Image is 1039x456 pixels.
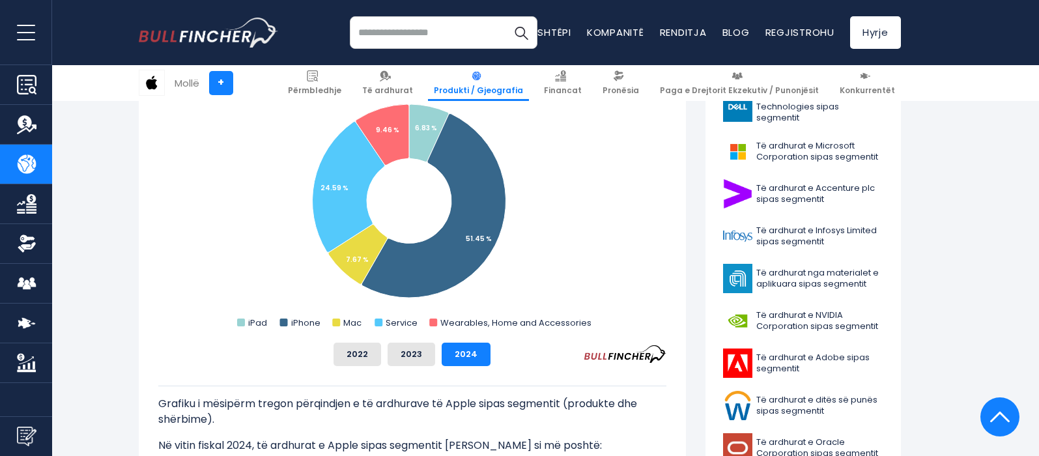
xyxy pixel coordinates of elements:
[723,264,752,293] img: Logoja e AMAT
[288,85,341,96] font: Përmbledhje
[756,393,877,417] font: Të ardhurat e ditës së punës sipas segmentit
[139,18,278,48] a: Shko te faqja kryesore
[505,16,537,49] button: Kërko
[715,388,891,423] a: Të ardhurat e ditës së punës sipas segmentit
[440,317,591,329] text: Wearables, Home and Accessories
[343,317,362,329] text: Mac
[715,88,891,128] a: Të ardhurat e Dell Technologies sipas segmentit
[660,85,819,96] font: Paga e Drejtorit Ekzekutiv / Punonjësit
[597,65,645,101] a: Pronësia
[209,71,233,95] a: +
[660,25,707,39] a: Renditja
[756,309,878,332] font: Të ardhurat e NVIDIA Corporation sipas segmentit
[723,179,752,208] img: Logoja e ACN-së
[139,18,278,48] img: logoja e bullfincherit
[158,72,666,332] svg: Pjesa e të ardhurave të Apple sipas segmentit
[538,65,588,101] a: Financat
[756,139,878,163] font: Të ardhurat e Microsoft Corporation sipas segmentit
[723,349,752,378] img: Logoja e ADBE-së
[723,93,752,122] img: Logoja e DELL-it
[756,182,875,205] font: Të ardhurat e Accenture plc sipas segmentit
[722,25,750,39] a: Blog
[834,65,901,101] a: Konkurrentët
[756,351,870,375] font: Të ardhurat e Adobe sipas segmentit
[850,16,901,49] a: Hyrje
[756,90,839,124] font: Të ardhurat e Dell Technologies sipas segmentit
[715,345,891,381] a: Të ardhurat e Adobe sipas segmentit
[544,85,582,96] font: Financat
[723,391,752,420] img: Logoja e WDAY
[434,85,523,96] font: Produkti / Gjeografia
[158,438,602,453] font: Në vitin fiskal 2024, të ardhurat e Apple sipas segmentit [PERSON_NAME] si më poshtë:
[218,75,224,90] font: +
[442,343,491,366] button: 2024
[756,224,877,248] font: Të ardhurat e Infosys Limited sipas segmentit
[346,255,369,264] tspan: 7.67 %
[347,348,368,360] font: 2022
[537,25,571,39] a: Shtëpi
[362,85,413,96] font: Të ardhurat
[175,76,199,90] font: Mollë
[401,348,422,360] font: 2023
[715,176,891,212] a: Të ardhurat e Accenture plc sipas segmentit
[715,261,891,296] a: Të ardhurat nga materialet e aplikuara sipas segmentit
[723,137,752,166] img: Logoja e MSFT-së
[723,221,752,251] img: Logoja e INFY-së
[723,306,752,335] img: Logoja e NVDA-së
[282,65,347,101] a: Përmbledhje
[376,125,399,135] tspan: 9.46 %
[862,25,889,39] font: Hyrje
[715,134,891,169] a: Të ardhurat e Microsoft Corporation sipas segmentit
[466,234,492,244] tspan: 51.45 %
[587,25,644,39] a: Kompanitë
[17,234,36,253] img: Pronësia
[840,85,895,96] font: Konkurrentët
[334,343,381,366] button: 2022
[356,65,419,101] a: Të ardhurat
[715,218,891,254] a: Të ardhurat e Infosys Limited sipas segmentit
[415,123,437,133] tspan: 6.83 %
[248,317,267,329] text: iPad
[139,70,164,95] img: Logoja e AAPL-së
[388,343,435,366] button: 2023
[428,65,529,101] a: Produkti / Gjeografia
[756,266,879,290] font: Të ardhurat nga materialet e aplikuara sipas segmentit
[455,348,477,360] font: 2024
[715,303,891,339] a: Të ardhurat e NVIDIA Corporation sipas segmentit
[654,65,825,101] a: Paga e Drejtorit Ekzekutiv / Punonjësit
[765,25,834,39] a: Regjistrohu
[603,85,639,96] font: Pronësia
[386,317,418,329] text: Service
[320,183,349,193] tspan: 24.59 %
[158,396,637,427] font: Grafiku i mësipërm tregon përqindjen e të ardhurave të Apple sipas segmentit (produkte dhe shërbi...
[291,317,320,329] text: iPhone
